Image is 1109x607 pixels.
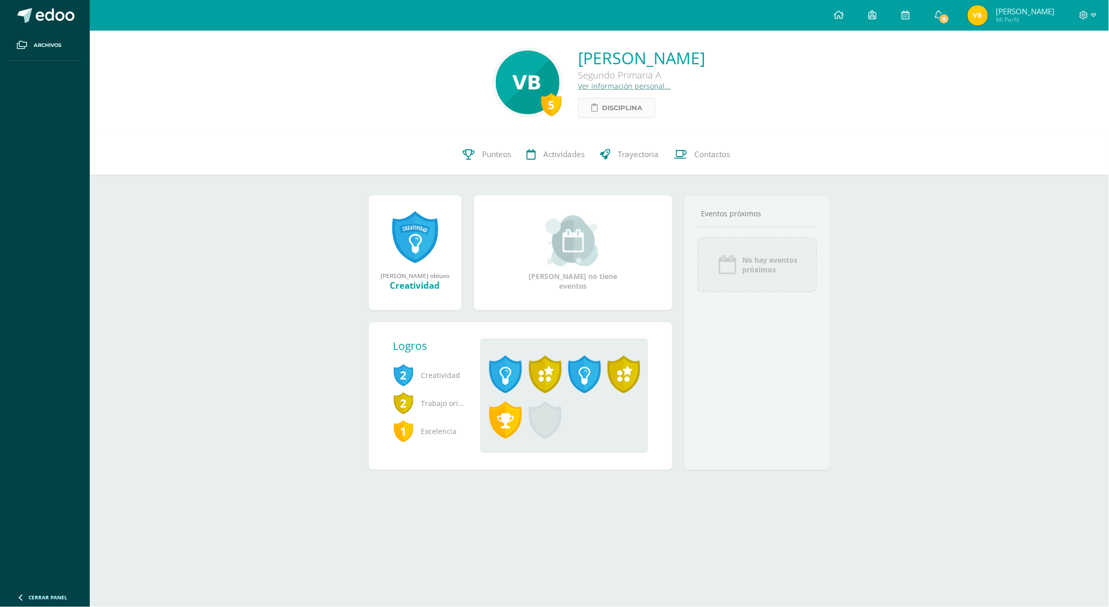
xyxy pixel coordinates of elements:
div: Logros [393,339,473,353]
span: Trabajo original [393,389,465,417]
span: 6 [939,13,950,24]
div: [PERSON_NAME] obtuvo [379,271,451,280]
a: Archivos [8,31,82,61]
span: Punteos [482,149,511,160]
span: Cerrar panel [29,594,67,601]
span: No hay eventos próximos [743,255,798,274]
span: Mi Perfil [996,15,1054,24]
img: event_small.png [545,215,601,266]
span: Actividades [543,149,585,160]
span: Archivos [34,41,61,49]
a: Punteos [455,134,519,175]
a: [PERSON_NAME] [578,47,705,69]
div: Segundo Primaria A [578,69,705,81]
a: Actividades [519,134,592,175]
img: 4c6e56f35c2c9bf1e493f16344a847db.png [496,50,560,114]
span: Trayectoria [618,149,659,160]
div: [PERSON_NAME] no tiene eventos [522,215,624,291]
span: Creatividad [393,361,465,389]
span: 2 [393,391,414,415]
a: Trayectoria [592,134,666,175]
div: 5 [541,93,562,116]
span: Excelencia [393,417,465,445]
span: 1 [393,419,414,443]
span: [PERSON_NAME] [996,6,1054,16]
span: 2 [393,363,414,387]
span: Disciplina [602,98,642,117]
img: event_icon.png [717,255,738,275]
span: Contactos [694,149,730,160]
div: Creatividad [379,280,451,291]
div: Eventos próximos [697,209,818,218]
a: Disciplina [578,98,656,118]
a: Contactos [666,134,738,175]
a: Ver información personal... [578,81,671,91]
img: ed7f802e16f7d818d19af43a28e3d479.png [968,5,988,26]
